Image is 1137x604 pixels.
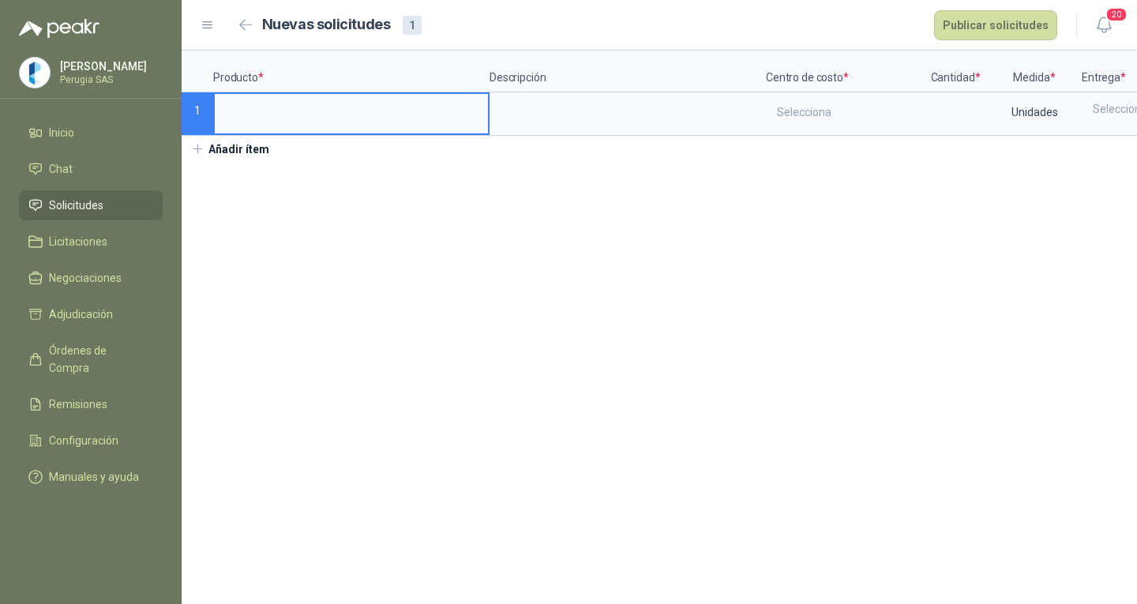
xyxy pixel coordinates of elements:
[934,10,1057,40] button: Publicar solicitudes
[19,299,163,329] a: Adjudicación
[19,462,163,492] a: Manuales y ayuda
[49,269,122,287] span: Negociaciones
[19,263,163,293] a: Negociaciones
[19,389,163,419] a: Remisiones
[19,227,163,257] a: Licitaciones
[987,51,1082,92] p: Medida
[19,426,163,456] a: Configuración
[19,19,99,38] img: Logo peakr
[1090,11,1118,39] button: 20
[924,51,987,92] p: Cantidad
[49,468,139,486] span: Manuales y ayuda
[403,16,422,35] div: 1
[49,342,148,377] span: Órdenes de Compra
[20,58,50,88] img: Company Logo
[766,51,924,92] p: Centro de costo
[49,306,113,323] span: Adjudicación
[49,233,107,250] span: Licitaciones
[60,75,159,84] p: Perugia SAS
[60,61,159,72] p: [PERSON_NAME]
[19,336,163,383] a: Órdenes de Compra
[213,51,490,92] p: Producto
[182,136,279,163] button: Añadir ítem
[49,124,74,141] span: Inicio
[262,13,391,36] h2: Nuevas solicitudes
[19,154,163,184] a: Chat
[49,432,118,449] span: Configuración
[19,190,163,220] a: Solicitudes
[989,94,1080,130] div: Unidades
[49,197,103,214] span: Solicitudes
[49,396,107,413] span: Remisiones
[182,92,213,136] p: 1
[767,94,922,130] div: Selecciona
[19,118,163,148] a: Inicio
[490,51,766,92] p: Descripción
[1105,7,1128,22] span: 20
[49,160,73,178] span: Chat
